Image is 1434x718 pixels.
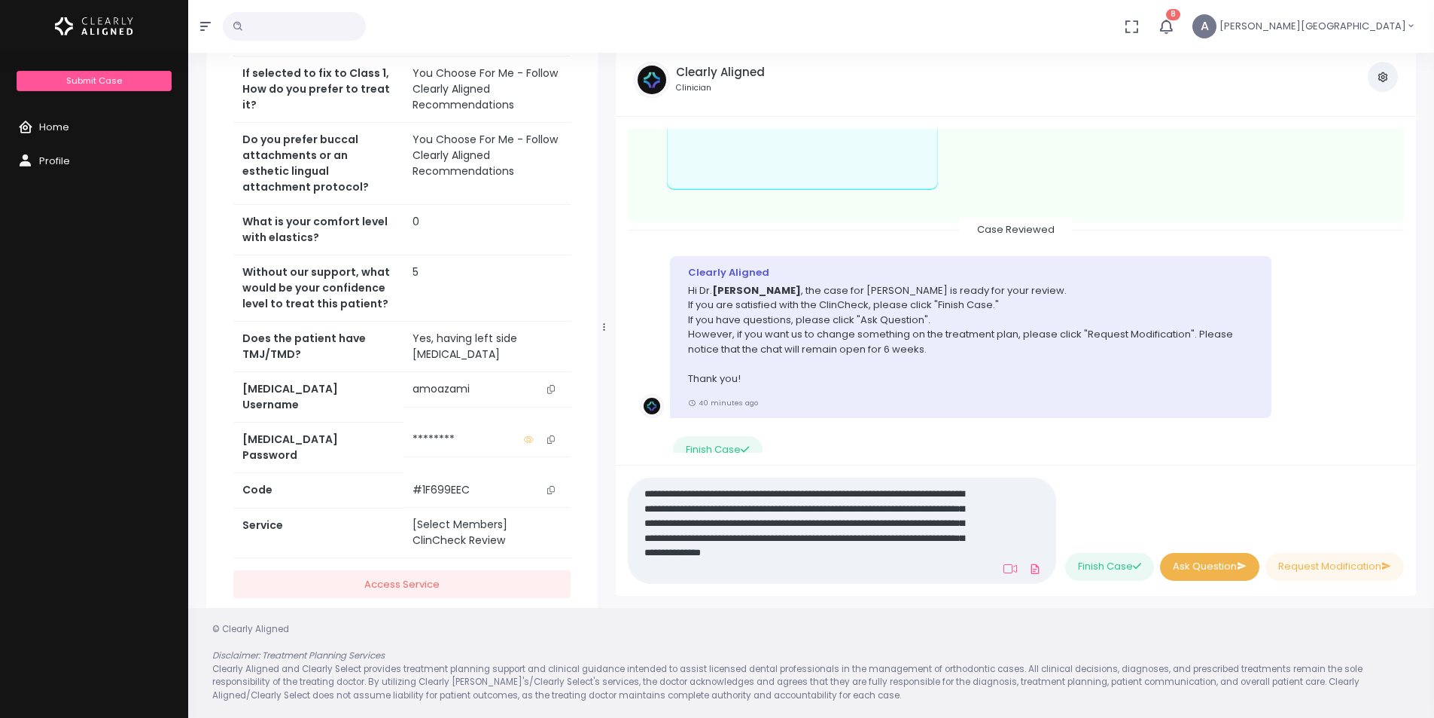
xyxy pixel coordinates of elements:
td: Yes, having left side [MEDICAL_DATA] [403,322,571,372]
td: 0 [403,205,571,255]
span: A [1192,14,1216,38]
small: 40 minutes ago [688,398,758,408]
span: Submit Case [66,75,122,87]
td: You Choose For Me - Follow Clearly Aligned Recommendations [403,57,571,123]
td: 5 [403,255,571,322]
th: [MEDICAL_DATA] Password [233,423,403,473]
th: Service [233,508,403,558]
td: You Choose For Me - Follow Clearly Aligned Recommendations [403,123,571,205]
td: amoazami [403,372,571,407]
th: If selected to fix to Class 1, How do you prefer to treat it? [233,57,403,123]
a: Add Loom Video [1000,563,1020,575]
th: Without our support, what would be your confidence level to treat this patient? [233,255,403,322]
span: Profile [39,154,70,168]
img: Logo Horizontal [55,11,133,42]
button: Finish Case [673,436,762,464]
div: © Clearly Aligned Clearly Aligned and Clearly Select provides treatment planning support and clin... [197,623,1425,702]
th: Code [233,473,403,508]
th: [MEDICAL_DATA] Username [233,372,403,423]
th: Does the patient have TMJ/TMD? [233,322,403,372]
span: Home [39,120,69,134]
em: Disclaimer: Treatment Planning Services [212,649,385,661]
div: [Select Members] ClinCheck Review [413,517,562,548]
th: Do you prefer buccal attachments or an esthetic lingual attachment protocol? [233,123,403,205]
button: Finish Case [1065,553,1154,581]
a: Submit Case [17,71,171,91]
div: scrollable content [206,44,598,613]
th: What is your comfort level with elastics? [233,205,403,255]
h5: Clearly Aligned [676,66,765,79]
a: Add Files [1026,555,1044,582]
span: Case Reviewed [959,218,1073,241]
td: #1F699EEC [403,473,571,508]
span: 8 [1166,9,1180,20]
a: Access Service [233,570,571,598]
b: [PERSON_NAME] [712,283,801,298]
button: Request Modification [1265,553,1404,581]
div: Clearly Aligned [688,265,1253,280]
p: Hi Dr. , the case for [PERSON_NAME] is ready for your review. If you are satisfied with the ClinC... [688,283,1253,386]
span: [PERSON_NAME][GEOGRAPHIC_DATA] [1219,19,1406,34]
small: Clinician [676,82,765,94]
button: Ask Question [1160,553,1259,581]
